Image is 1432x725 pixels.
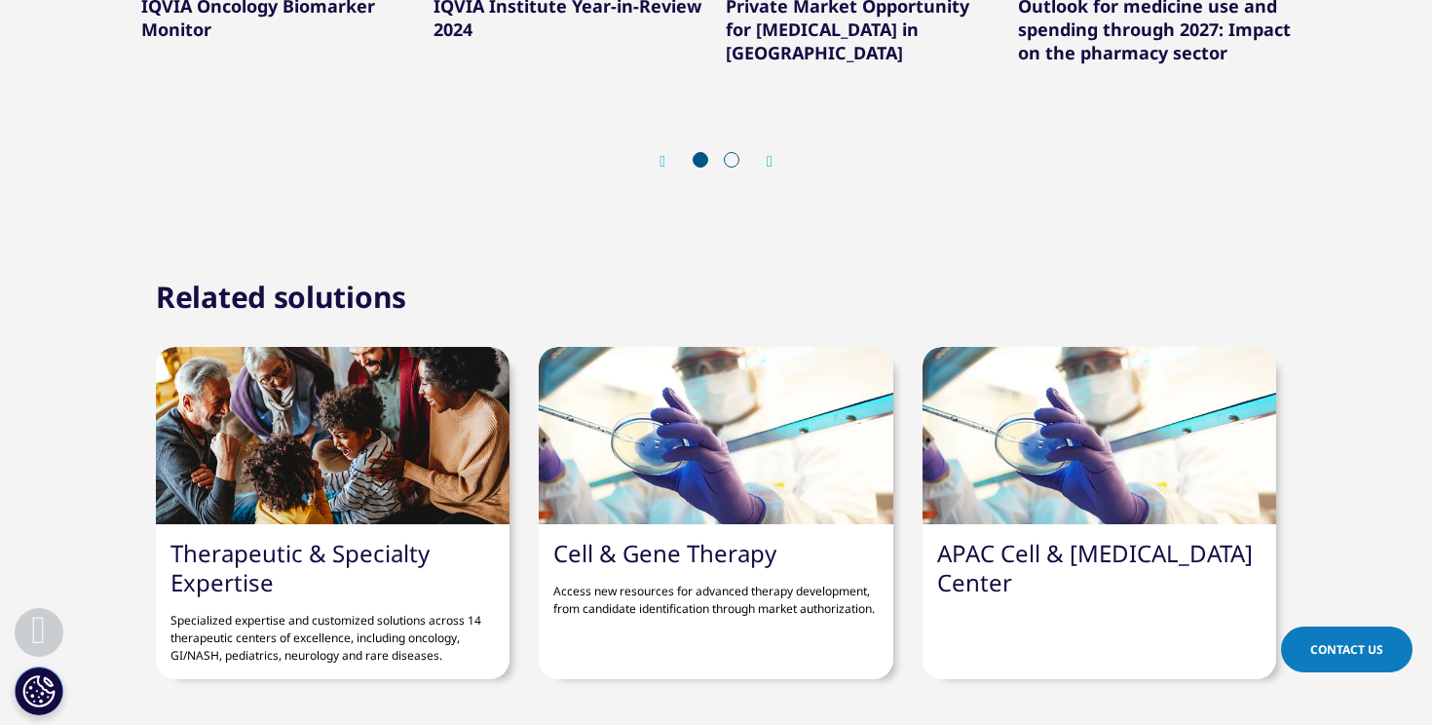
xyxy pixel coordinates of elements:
[15,667,63,715] button: Cookie 设置
[747,152,773,171] div: Next slide
[553,537,776,569] a: Cell & Gene Therapy
[170,537,430,598] a: Therapeutic & Specialty Expertise
[937,537,1253,598] a: APAC Cell & [MEDICAL_DATA] Center
[553,568,878,618] p: Access new resources for advanced therapy development, from candidate identification through mark...
[156,278,406,317] h2: Related solutions
[1310,641,1383,658] span: Contact Us
[1281,627,1413,672] a: Contact Us
[659,152,685,171] div: Previous slide
[170,597,495,665] p: Specialized expertise and customized solutions across 14 therapeutic centers of excellence, inclu...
